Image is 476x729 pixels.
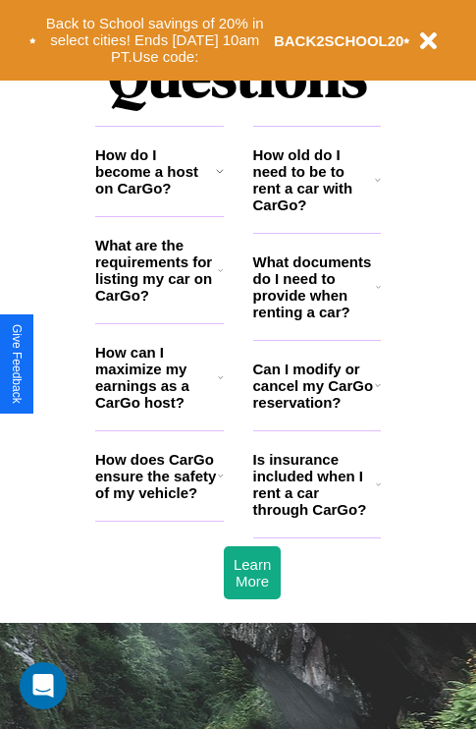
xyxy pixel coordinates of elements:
h3: How does CarGo ensure the safety of my vehicle? [95,451,218,501]
h3: How can I maximize my earnings as a CarGo host? [95,344,218,411]
h3: Can I modify or cancel my CarGo reservation? [253,361,375,411]
button: Learn More [224,546,281,599]
h3: What documents do I need to provide when renting a car? [253,253,377,320]
div: Open Intercom Messenger [20,662,67,709]
h3: What are the requirements for listing my car on CarGo? [95,237,218,304]
h3: How old do I need to be to rent a car with CarGo? [253,146,376,213]
h3: How do I become a host on CarGo? [95,146,216,196]
div: Give Feedback [10,324,24,404]
b: BACK2SCHOOL20 [274,32,404,49]
h3: Is insurance included when I rent a car through CarGo? [253,451,376,518]
button: Back to School savings of 20% in select cities! Ends [DATE] 10am PT.Use code: [36,10,274,71]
